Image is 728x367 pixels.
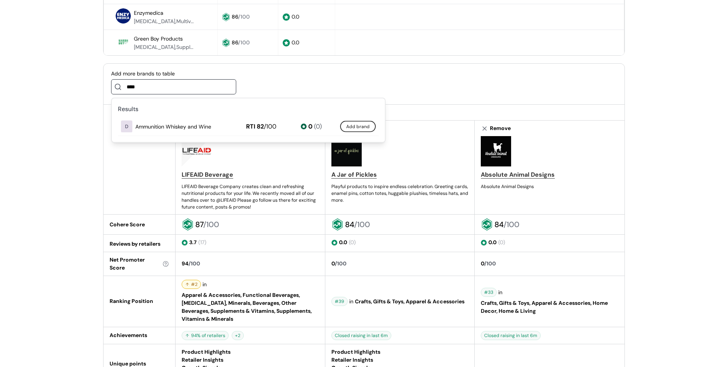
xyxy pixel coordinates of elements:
[134,8,163,17] a: Enzymedica
[484,260,486,267] span: /
[481,170,555,179] div: Absolute Animal Designs
[264,122,276,130] span: /100
[498,239,505,246] span: ( 0 )
[198,239,206,246] span: ( 17 )
[349,298,353,306] span: in
[331,348,380,356] span: Product Highlights
[188,260,191,267] span: /
[331,183,469,204] div: Playful products to inspire endless celebration. Greeting cards, enamel pins, cotton totes, hugga...
[182,260,188,267] span: 94
[354,220,370,229] span: /100
[484,289,493,296] span: #33
[339,239,347,246] span: 0.0
[195,220,203,229] span: 87
[335,332,388,339] span: Closed raising in last 6m
[203,220,219,229] span: /100
[308,122,312,131] span: 0
[484,332,537,339] span: Closed raising in last 6m
[182,291,319,323] span: Apparel & Accessories, Functional Beverages, [MEDICAL_DATA], Minerals, Beverages, Other Beverages...
[337,260,347,267] span: 100
[110,221,169,229] div: Cohere Score
[488,239,497,246] span: 0.0
[238,39,250,46] span: /100
[191,260,200,267] span: 100
[182,348,231,356] span: Product Highlights
[134,9,163,16] span: Enzymedica
[134,43,195,51] div: [MEDICAL_DATA],Supplements & Vitamins,Supplements
[481,299,618,315] span: Crafts, Gifts & Toys, Apparel & Accessories, Home Decor, Home & Living
[182,170,319,179] a: LIFEAID Beverage
[292,39,300,46] span: 0.0
[331,170,377,179] div: A Jar of Pickles
[257,122,264,130] span: 82
[481,170,618,179] a: Absolute Animal Designs
[191,332,225,339] span: 94% of retailers
[202,281,207,289] span: in
[335,260,337,267] span: /
[182,170,233,179] div: LIFEAID Beverage
[481,260,484,267] span: 0
[494,220,504,229] span: 84
[335,298,344,305] span: #39
[490,124,511,132] div: Remove
[246,122,255,131] span: RTI
[331,108,469,116] div: Alternatives
[189,239,197,246] span: 3.7
[486,260,496,267] span: 100
[340,121,376,132] button: Add brand
[345,220,354,229] span: 84
[182,183,319,210] div: LIFEAID Beverage Company creates clean and refreshing nutritional products for your life. We rece...
[104,276,176,327] td: Ranking Position
[134,17,195,25] div: [MEDICAL_DATA],Multivitamins,Supplements & Vitamins,Supplements,Vitamins & Minerals
[355,298,464,306] span: Crafts, Gifts & Toys, Apparel & Accessories
[235,332,240,339] span: +2
[104,327,176,344] td: Achievements
[110,256,169,272] div: Net Promoter Score
[314,122,322,131] span: ( 0 )
[135,122,211,130] span: Ammunition Whiskey and Wine
[238,13,250,20] span: /100
[134,34,183,43] a: Green Boy Products
[134,35,183,42] span: Green Boy Products
[191,281,198,288] span: #2
[110,240,169,248] div: Reviews by retailers
[182,356,223,364] span: Retailer Insights
[111,70,236,78] div: Add more brands to table
[331,170,469,179] a: A Jar of Pickles
[232,39,238,46] span: 86
[504,220,519,229] span: /100
[481,183,618,190] div: Absolute Animal Designs
[331,356,373,364] span: Retailer Insights
[331,260,335,267] span: 0
[498,289,502,297] span: in
[232,13,238,20] span: 86
[118,105,379,114] div: Results
[349,239,356,246] span: ( 0 )
[292,13,300,20] span: 0.0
